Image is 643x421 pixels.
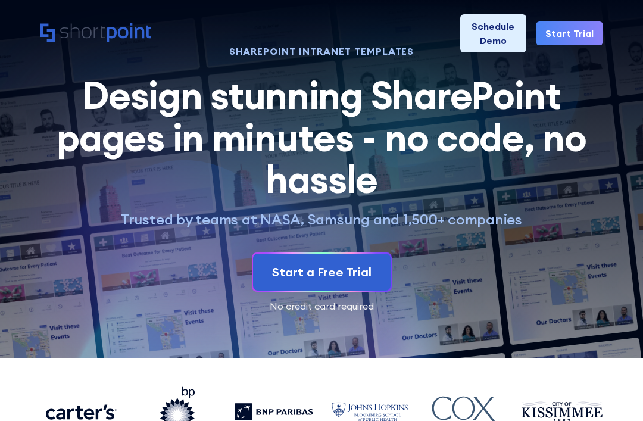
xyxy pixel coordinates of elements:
[460,14,526,52] a: Schedule Demo
[40,23,151,43] a: Home
[272,263,372,281] div: Start a Free Trial
[583,364,643,421] iframe: Chat Widget
[40,301,603,311] div: No credit card required
[253,254,391,291] a: Start a Free Trial
[43,74,600,200] h2: Design stunning SharePoint pages in minutes - no code, no hassle
[536,21,603,45] a: Start Trial
[43,210,600,229] p: Trusted by teams at NASA, Samsung and 1,500+ companies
